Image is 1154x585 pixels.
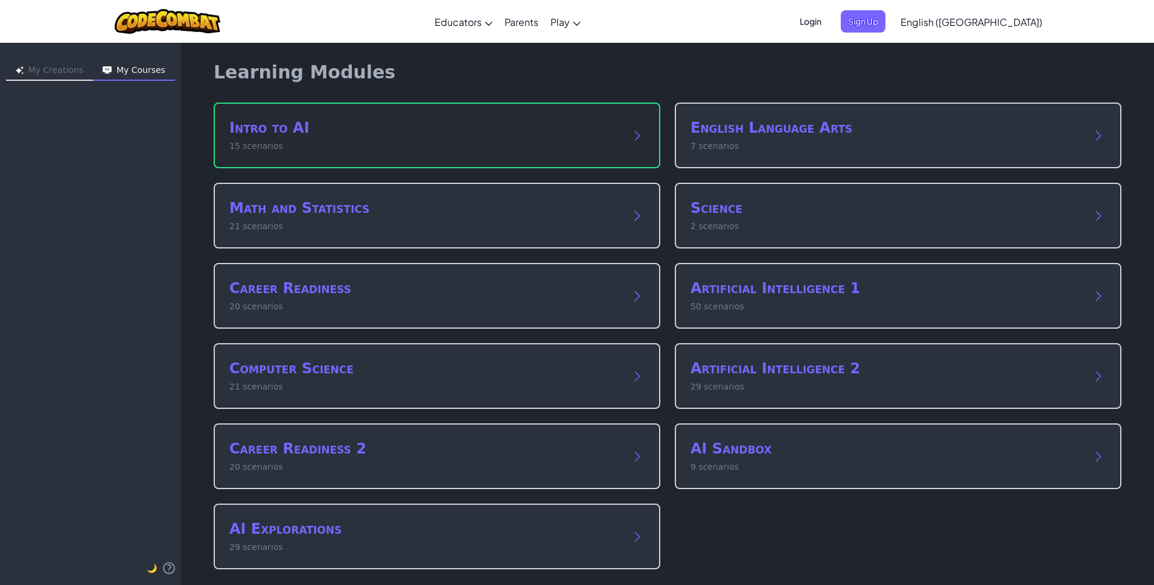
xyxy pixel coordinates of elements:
[690,279,1082,298] h2: Artificial Intelligence 1
[229,439,620,458] h2: Career Readiness 2
[115,9,220,34] img: CodeCombat logo
[16,66,24,74] img: Icon
[147,563,157,573] span: 🌙
[229,279,620,298] h2: Career Readiness
[6,62,93,81] button: My Creations
[229,541,620,554] p: 29 scenarios
[229,359,620,378] h2: Computer Science
[690,198,1082,218] h2: Science
[214,62,395,83] h1: Learning Modules
[690,220,1082,233] p: 2 scenarios
[894,5,1048,38] a: English ([GEOGRAPHIC_DATA])
[229,381,620,393] p: 21 scenarios
[229,198,620,218] h2: Math and Statistics
[229,519,620,539] h2: AI Explorations
[147,561,157,575] button: 🌙
[841,10,885,33] button: Sign Up
[229,140,620,153] p: 15 scenarios
[229,300,620,313] p: 20 scenarios
[93,62,175,81] button: My Courses
[499,5,544,38] a: Parents
[690,439,1082,458] h2: AI Sandbox
[690,359,1082,378] h2: Artificial Intelligence 2
[544,5,587,38] a: Play
[435,16,482,28] span: Educators
[690,118,1082,138] h2: English Language Arts
[550,16,570,28] span: Play
[429,5,499,38] a: Educators
[229,461,620,473] p: 20 scenarios
[103,66,112,74] img: Icon
[792,10,829,33] button: Login
[690,300,1082,313] p: 50 scenarios
[690,140,1082,153] p: 7 scenarios
[690,381,1082,393] p: 29 scenarios
[229,118,620,138] h2: Intro to AI
[901,16,1042,28] span: English ([GEOGRAPHIC_DATA])
[690,461,1082,473] p: 9 scenarios
[229,220,620,233] p: 21 scenarios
